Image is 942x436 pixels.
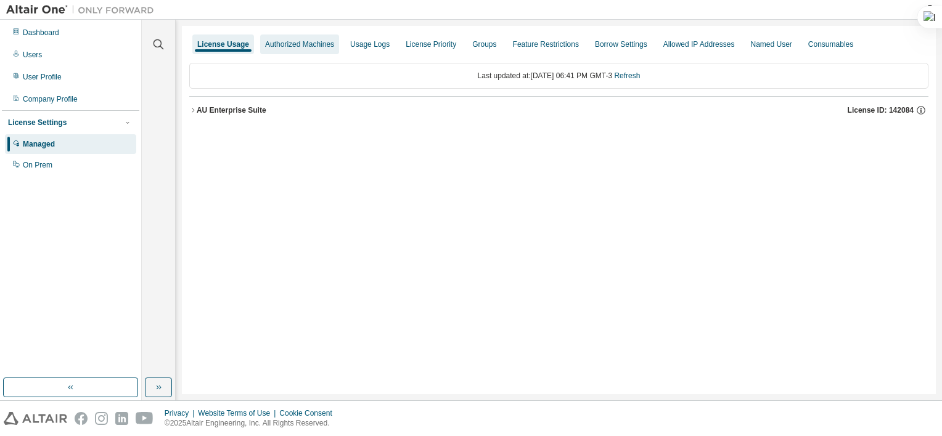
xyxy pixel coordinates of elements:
div: License Settings [8,118,67,127]
img: youtube.svg [136,412,154,425]
span: License ID: 142084 [848,105,914,115]
div: User Profile [23,72,62,82]
button: AU Enterprise SuiteLicense ID: 142084 [189,97,928,124]
div: Last updated at: [DATE] 06:41 PM GMT-3 [189,63,928,89]
div: Consumables [808,39,853,49]
div: Groups [472,39,496,49]
div: Cookie Consent [279,408,339,418]
div: License Usage [197,39,249,49]
img: facebook.svg [75,412,88,425]
div: Authorized Machines [265,39,334,49]
div: Named User [750,39,792,49]
div: Feature Restrictions [513,39,579,49]
p: © 2025 Altair Engineering, Inc. All Rights Reserved. [165,418,340,429]
div: Dashboard [23,28,59,38]
div: Website Terms of Use [198,408,279,418]
img: linkedin.svg [115,412,128,425]
div: AU Enterprise Suite [197,105,266,115]
div: Managed [23,139,55,149]
img: instagram.svg [95,412,108,425]
div: Company Profile [23,94,78,104]
div: Usage Logs [350,39,390,49]
div: Borrow Settings [595,39,647,49]
div: License Priority [406,39,456,49]
img: Altair One [6,4,160,16]
div: Users [23,50,42,60]
div: Privacy [165,408,198,418]
img: altair_logo.svg [4,412,67,425]
a: Refresh [614,71,640,80]
div: Allowed IP Addresses [663,39,735,49]
div: On Prem [23,160,52,170]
